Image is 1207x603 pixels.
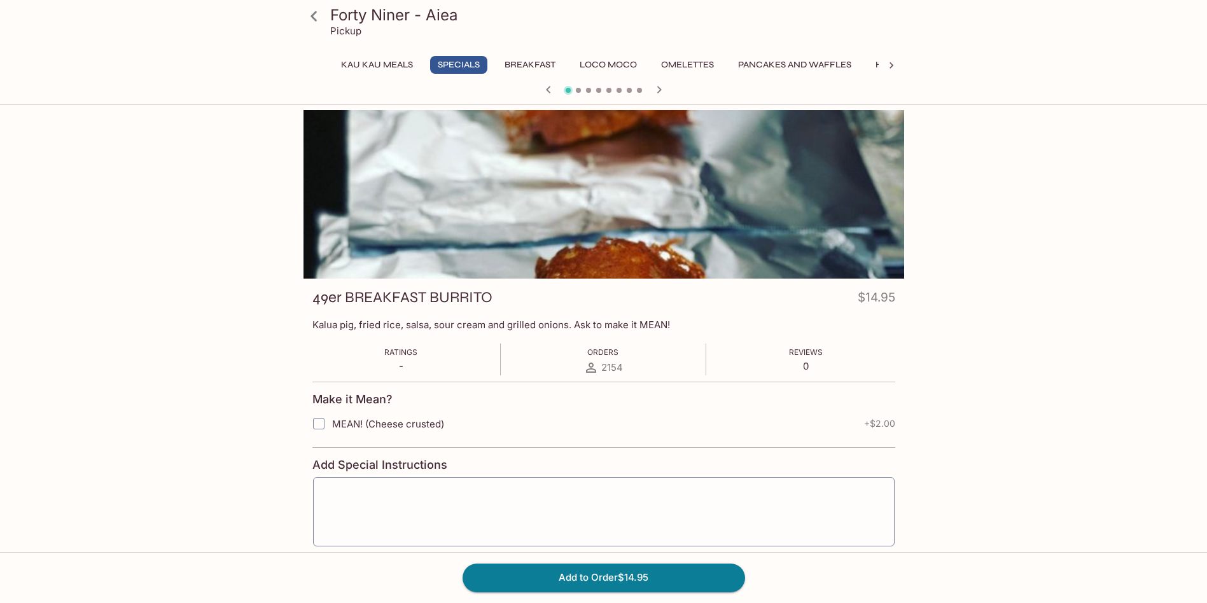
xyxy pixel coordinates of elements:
[858,288,895,312] h4: $14.95
[334,56,420,74] button: Kau Kau Meals
[587,347,618,357] span: Orders
[463,564,745,592] button: Add to Order$14.95
[384,347,417,357] span: Ratings
[869,56,1026,74] button: Hawaiian Style French Toast
[864,419,895,429] span: + $2.00
[330,5,899,25] h3: Forty Niner - Aiea
[654,56,721,74] button: Omelettes
[303,110,904,279] div: 49er BREAKFAST BURRITO
[430,56,487,74] button: Specials
[601,361,623,373] span: 2154
[332,418,444,430] span: MEAN! (Cheese crusted)
[330,25,361,37] p: Pickup
[312,288,492,307] h3: 49er BREAKFAST BURRITO
[312,319,895,331] p: Kalua pig, fried rice, salsa, sour cream and grilled onions. Ask to make it MEAN!
[498,56,562,74] button: Breakfast
[312,458,895,472] h4: Add Special Instructions
[731,56,858,74] button: Pancakes and Waffles
[573,56,644,74] button: Loco Moco
[312,392,393,406] h4: Make it Mean?
[789,347,823,357] span: Reviews
[384,360,417,372] p: -
[789,360,823,372] p: 0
